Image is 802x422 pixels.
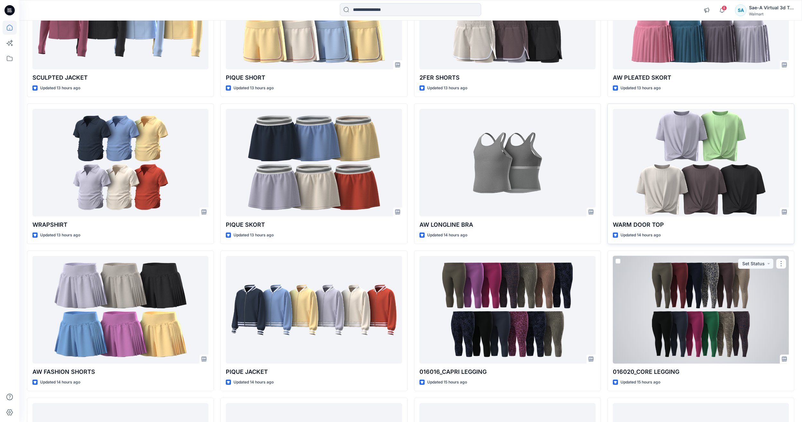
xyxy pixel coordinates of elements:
p: Updated 13 hours ago [234,85,274,92]
a: 016016_CAPRI LEGGING [419,256,595,364]
p: PIQUE SHORT [226,73,402,82]
p: WARM DOOR TOP [613,220,789,229]
p: 016016_CAPRI LEGGING [419,367,595,376]
p: Updated 13 hours ago [621,85,661,92]
a: AW FASHION SHORTS [32,256,208,364]
div: Sae-A Virtual 3d Team [749,4,794,12]
a: WARM DOOR TOP [613,109,789,216]
p: SCULPTED JACKET [32,73,208,82]
p: Updated 14 hours ago [427,232,467,239]
a: AW LONGLINE BRA [419,109,595,216]
div: SA [735,4,746,16]
p: Updated 13 hours ago [427,85,467,92]
p: Updated 14 hours ago [234,379,274,386]
p: Updated 15 hours ago [621,379,660,386]
a: PIQUE SKORT [226,109,402,216]
p: 2FER SHORTS [419,73,595,82]
a: PIQUE JACKET [226,256,402,364]
p: 016020_CORE LEGGING [613,367,789,376]
span: 8 [722,5,727,11]
div: Walmart [749,12,794,16]
p: AW PLEATED SKORT [613,73,789,82]
p: Updated 14 hours ago [621,232,661,239]
p: Updated 13 hours ago [40,232,80,239]
p: PIQUE JACKET [226,367,402,376]
p: Updated 13 hours ago [234,232,274,239]
a: WRAPSHIRT [32,109,208,216]
p: AW LONGLINE BRA [419,220,595,229]
p: WRAPSHIRT [32,220,208,229]
p: Updated 14 hours ago [40,379,80,386]
p: AW FASHION SHORTS [32,367,208,376]
p: Updated 15 hours ago [427,379,467,386]
a: 016020_CORE LEGGING [613,256,789,364]
p: PIQUE SKORT [226,220,402,229]
p: Updated 13 hours ago [40,85,80,92]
